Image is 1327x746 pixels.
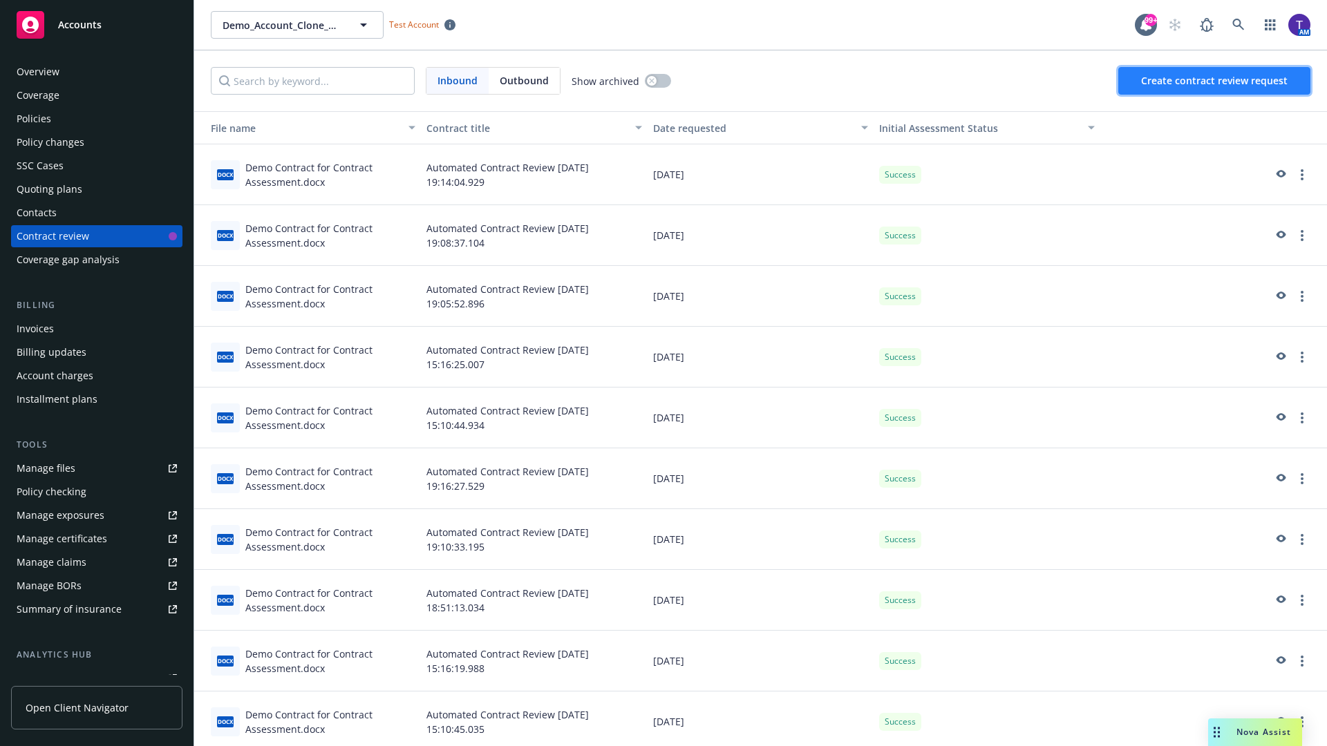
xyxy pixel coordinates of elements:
span: Create contract review request [1141,74,1288,87]
div: Automated Contract Review [DATE] 19:10:33.195 [421,509,648,570]
img: photo [1288,14,1310,36]
a: Policies [11,108,182,130]
span: docx [217,473,234,484]
button: Create contract review request [1118,67,1310,95]
a: preview [1272,410,1288,426]
div: Automated Contract Review [DATE] 19:16:27.529 [421,448,648,509]
a: Contacts [11,202,182,224]
span: Inbound [426,68,489,94]
a: Coverage gap analysis [11,249,182,271]
div: Demo Contract for Contract Assessment.docx [245,525,415,554]
div: Demo Contract for Contract Assessment.docx [245,160,415,189]
a: Manage certificates [11,528,182,550]
span: Success [885,229,916,242]
div: [DATE] [648,631,874,691]
div: [DATE] [648,388,874,448]
a: preview [1272,349,1288,365]
span: Initial Assessment Status [879,122,998,135]
div: Coverage gap analysis [17,249,120,271]
div: Manage claims [17,551,86,573]
a: preview [1272,714,1288,730]
div: Toggle SortBy [200,121,400,135]
a: Contract review [11,225,182,247]
div: [DATE] [648,327,874,388]
div: SSC Cases [17,155,64,177]
a: preview [1272,166,1288,183]
a: preview [1272,288,1288,305]
span: Success [885,472,916,485]
a: more [1294,653,1310,669]
a: Billing updates [11,341,182,363]
div: Toggle SortBy [879,121,1080,135]
div: Automated Contract Review [DATE] 15:16:25.007 [421,327,648,388]
div: Demo Contract for Contract Assessment.docx [245,647,415,676]
div: [DATE] [648,266,874,327]
div: Demo Contract for Contract Assessment.docx [245,707,415,736]
div: Automated Contract Review [DATE] 19:14:04.929 [421,144,648,205]
div: Policy changes [17,131,84,153]
button: Date requested [648,111,874,144]
div: 99+ [1145,13,1157,26]
a: Search [1225,11,1252,39]
a: more [1294,470,1310,487]
div: Demo Contract for Contract Assessment.docx [245,464,415,493]
a: Invoices [11,318,182,340]
a: Quoting plans [11,178,182,200]
div: Quoting plans [17,178,82,200]
div: Automated Contract Review [DATE] 15:10:44.934 [421,388,648,448]
span: Success [885,290,916,303]
a: SSC Cases [11,155,182,177]
a: Summary of insurance [11,598,182,620]
span: Open Client Navigator [26,700,129,715]
a: Manage exposures [11,504,182,526]
a: more [1294,349,1310,365]
div: Manage BORs [17,575,82,597]
span: Outbound [500,73,549,88]
span: Success [885,169,916,181]
div: Installment plans [17,388,97,410]
span: docx [217,169,234,180]
a: preview [1272,470,1288,487]
span: Inbound [437,73,478,88]
a: more [1294,592,1310,609]
span: Outbound [489,68,560,94]
div: Date requested [653,121,854,135]
div: Policies [17,108,51,130]
div: Drag to move [1208,718,1225,746]
span: docx [217,534,234,544]
div: Demo Contract for Contract Assessment.docx [245,221,415,250]
span: Show archived [572,74,639,88]
a: Policy checking [11,481,182,503]
div: Demo Contract for Contract Assessment.docx [245,343,415,372]
div: Automated Contract Review [DATE] 19:08:37.104 [421,205,648,266]
a: Coverage [11,84,182,106]
div: Contacts [17,202,57,224]
a: Accounts [11,6,182,44]
a: Overview [11,61,182,83]
div: Manage certificates [17,528,107,550]
a: Loss summary generator [11,667,182,689]
a: preview [1272,592,1288,609]
span: docx [217,352,234,362]
div: Coverage [17,84,59,106]
a: Report a Bug [1193,11,1221,39]
div: Automated Contract Review [DATE] 18:51:13.034 [421,570,648,631]
span: Success [885,412,916,424]
input: Search by keyword... [211,67,415,95]
div: Invoices [17,318,54,340]
div: Analytics hub [11,648,182,662]
div: [DATE] [648,509,874,570]
div: [DATE] [648,205,874,266]
span: Nova Assist [1236,726,1291,738]
span: Accounts [58,19,102,30]
div: Billing updates [17,341,86,363]
span: Success [885,533,916,546]
div: Demo Contract for Contract Assessment.docx [245,586,415,615]
div: Summary of insurance [17,598,122,620]
div: [DATE] [648,144,874,205]
a: Switch app [1257,11,1284,39]
a: preview [1272,531,1288,548]
button: Nova Assist [1208,718,1302,746]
